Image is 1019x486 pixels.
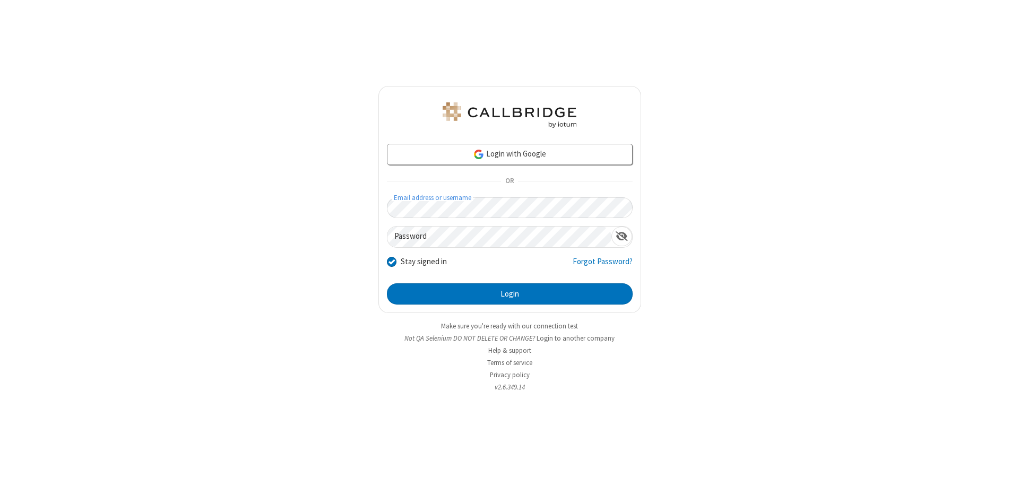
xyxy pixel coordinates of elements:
img: google-icon.png [473,149,485,160]
button: Login to another company [537,333,615,343]
span: OR [501,174,518,189]
div: Show password [611,227,632,246]
a: Help & support [488,346,531,355]
a: Make sure you're ready with our connection test [441,322,578,331]
a: Login with Google [387,144,633,165]
a: Privacy policy [490,370,530,379]
li: Not QA Selenium DO NOT DELETE OR CHANGE? [378,333,641,343]
input: Email address or username [387,197,633,218]
a: Terms of service [487,358,532,367]
button: Login [387,283,633,305]
input: Password [387,227,611,247]
img: QA Selenium DO NOT DELETE OR CHANGE [441,102,578,128]
a: Forgot Password? [573,256,633,276]
label: Stay signed in [401,256,447,268]
li: v2.6.349.14 [378,382,641,392]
